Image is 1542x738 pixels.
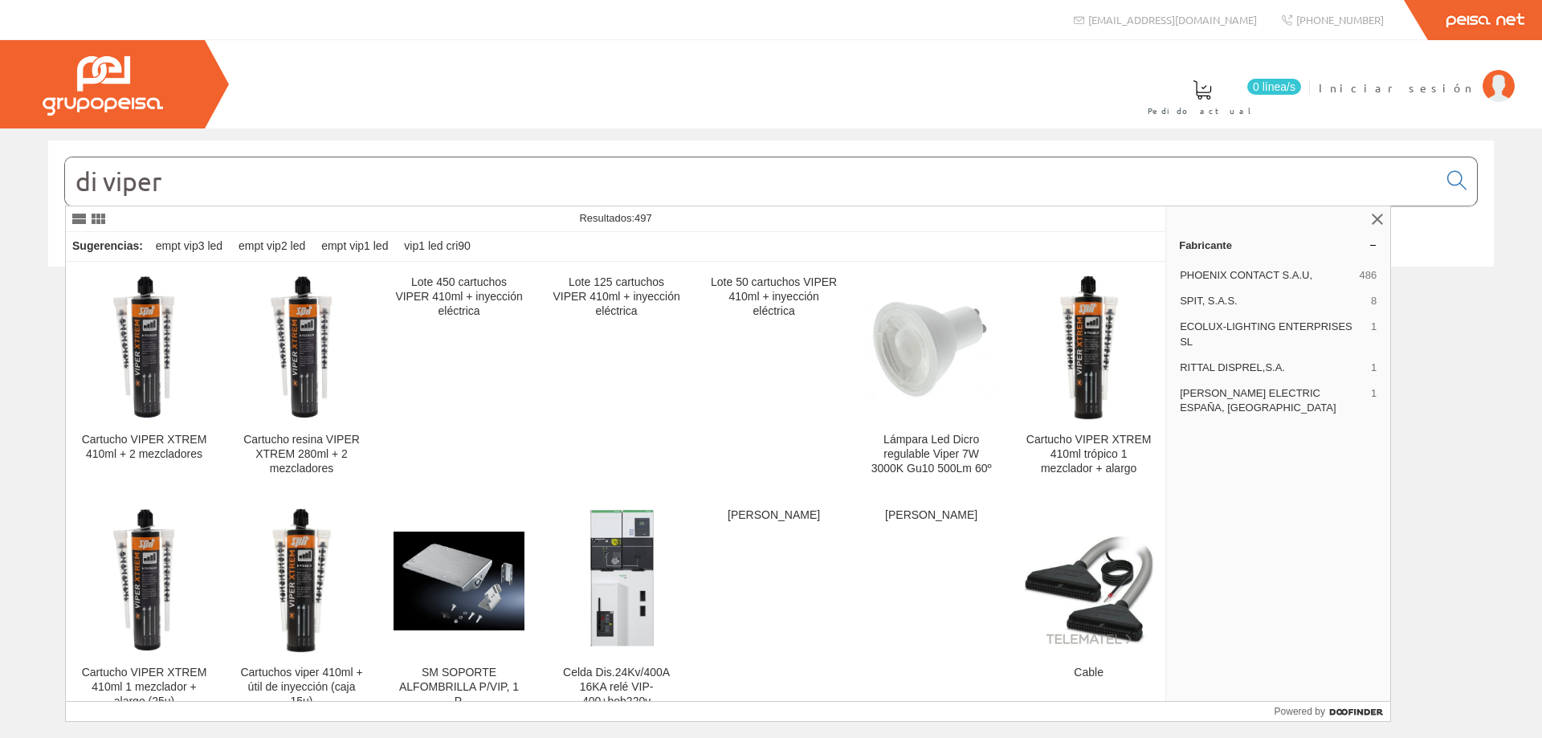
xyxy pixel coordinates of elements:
[853,263,1010,495] a: Lámpara Led Dicro regulable Viper 7W 3000K Gu10 500Lm 60º Lámpara Led Dicro regulable Viper 7W 30...
[538,263,695,495] a: Lote 125 cartuchos VIPER 410ml + inyección eléctrica
[149,232,229,261] div: empt vip3 led
[43,56,163,116] img: Grupo Peisa
[79,433,210,462] div: Cartucho VIPER XTREM 410ml + 2 mezcladores
[66,235,146,258] div: Sugerencias:
[1148,103,1257,119] span: Pedido actual
[866,508,997,523] div: [PERSON_NAME]
[1371,386,1377,415] span: 1
[394,666,524,709] div: SM SOPORTE ALFOMBRILLA P/VIP, 1 P.
[48,287,1494,300] div: © Grupo Peisa
[381,495,537,728] a: SM SOPORTE ALFOMBRILLA P/VIP, 1 P. SM SOPORTE ALFOMBRILLA P/VIP, 1 P.
[551,666,682,709] div: Celda Dis.24Kv/400A 16KA relé VIP-400+bob220v
[708,275,839,319] div: Lote 50 cartuchos VIPER 410ml + inyección eléctrica
[1319,80,1475,96] span: Iniciar sesión
[79,666,210,709] div: Cartucho VIPER XTREM 410ml 1 mezclador + alargo (25u)
[223,495,380,728] a: Cartuchos viper 410ml + útil de inyección (caja 15u) Cartuchos viper 410ml + útil de inyección (c...
[271,508,331,653] img: Cartuchos viper 410ml + útil de inyección (caja 15u)
[708,508,839,523] div: [PERSON_NAME]
[1275,704,1325,719] span: Powered by
[1180,320,1365,349] span: ECOLUX-LIGHTING ENTERPRISES SL
[1166,232,1390,258] a: Fabricante
[66,263,222,495] a: Cartucho VIPER XTREM 410ml + 2 mezcladores Cartucho VIPER XTREM 410ml + 2 mezcladores
[1010,263,1167,495] a: Cartucho VIPER XTREM 410ml trópico 1 mezclador + alargo Cartucho VIPER XTREM 410ml trópico 1 mezc...
[1023,433,1154,476] div: Cartucho VIPER XTREM 410ml trópico 1 mezclador + alargo
[223,263,380,495] a: Cartucho resina VIPER XTREM 280ml + 2 mezcladores Cartucho resina VIPER XTREM 280ml + 2 mezcladores
[112,508,177,653] img: Cartucho VIPER XTREM 410ml 1 mezclador + alargo (25u)
[112,275,177,420] img: Cartucho VIPER XTREM 410ml + 2 mezcladores
[853,495,1010,728] a: [PERSON_NAME]
[1010,495,1167,728] a: Cable Cable
[1296,13,1384,27] span: [PHONE_NUMBER]
[315,232,394,261] div: empt vip1 led
[65,157,1438,206] input: Buscar...
[538,495,695,728] a: Celda Dis.24Kv/400A 16KA relé VIP-400+bob220v Celda Dis.24Kv/400A 16KA relé VIP-400+bob220v
[1088,13,1257,27] span: [EMAIL_ADDRESS][DOMAIN_NAME]
[398,232,477,261] div: vip1 led cri90
[565,508,669,653] img: Celda Dis.24Kv/400A 16KA relé VIP-400+bob220v
[1180,294,1365,308] span: SPIT, S.A.S.
[866,282,997,413] img: Lámpara Led Dicro regulable Viper 7W 3000K Gu10 500Lm 60º
[394,532,524,630] img: SM SOPORTE ALFOMBRILLA P/VIP, 1 P.
[269,275,334,420] img: Cartucho resina VIPER XTREM 280ml + 2 mezcladores
[394,275,524,319] div: Lote 450 cartuchos VIPER 410ml + inyección eléctrica
[634,212,652,224] span: 497
[1319,67,1515,82] a: Iniciar sesión
[232,232,312,261] div: empt vip2 led
[1180,361,1365,375] span: RITTAL DISPREL,S.A.
[1359,268,1377,283] span: 486
[236,433,367,476] div: Cartucho resina VIPER XTREM 280ml + 2 mezcladores
[1180,268,1352,283] span: PHOENIX CONTACT S.A.U,
[66,495,222,728] a: Cartucho VIPER XTREM 410ml 1 mezclador + alargo (25u) Cartucho VIPER XTREM 410ml 1 mezclador + al...
[1247,79,1301,95] span: 0 línea/s
[696,263,852,495] a: Lote 50 cartuchos VIPER 410ml + inyección eléctrica
[1371,320,1377,349] span: 1
[1180,386,1365,415] span: [PERSON_NAME] ELECTRIC ESPAÑA, [GEOGRAPHIC_DATA]
[1059,275,1119,420] img: Cartucho VIPER XTREM 410ml trópico 1 mezclador + alargo
[551,275,682,319] div: Lote 125 cartuchos VIPER 410ml + inyección eléctrica
[236,666,367,709] div: Cartuchos viper 410ml + útil de inyección (caja 15u)
[579,212,651,224] span: Resultados:
[1371,294,1377,308] span: 8
[696,495,852,728] a: [PERSON_NAME]
[1275,702,1391,721] a: Powered by
[866,433,997,476] div: Lámpara Led Dicro regulable Viper 7W 3000K Gu10 500Lm 60º
[1023,666,1154,680] div: Cable
[381,263,537,495] a: Lote 450 cartuchos VIPER 410ml + inyección eléctrica
[1023,516,1154,646] img: Cable
[1371,361,1377,375] span: 1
